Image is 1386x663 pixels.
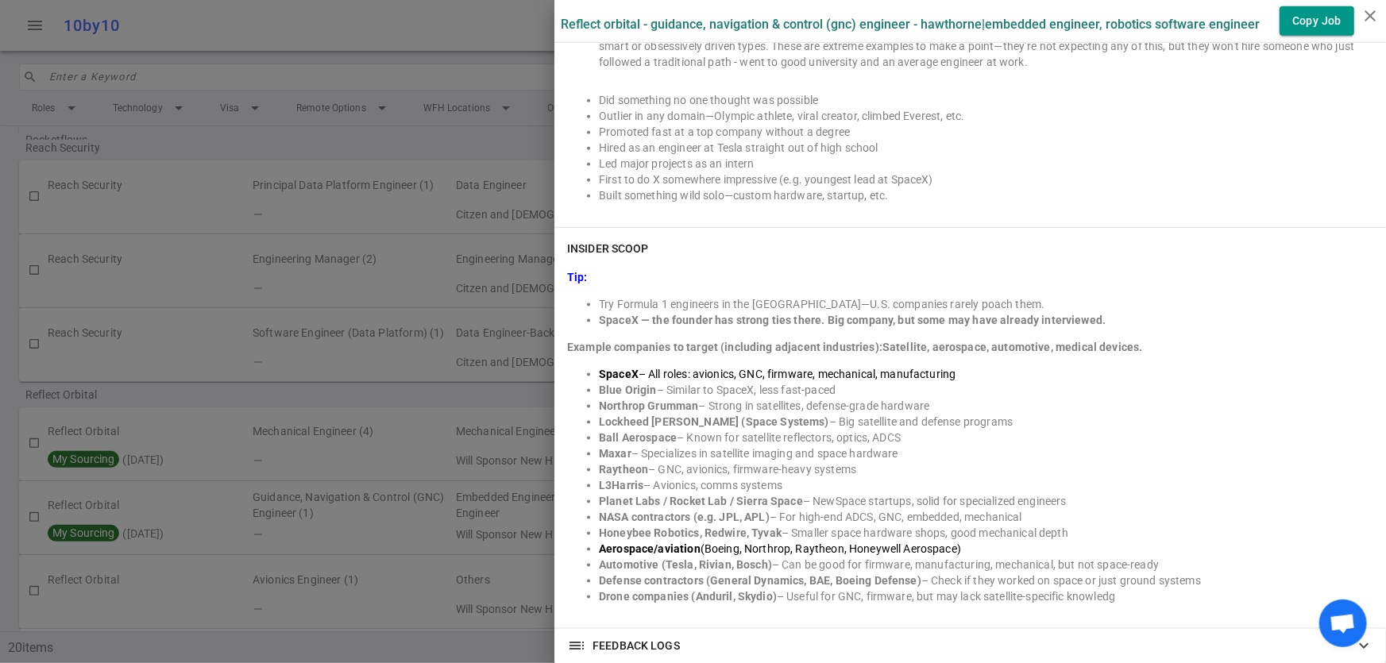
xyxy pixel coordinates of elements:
strong: SpaceX [599,368,639,380]
strong: Automotive (Tesla, Rivian, Bosch) [599,558,772,571]
span: – Smaller space hardware shops, good mechanical depth [782,526,1068,539]
span: – GNC, avionics, firmware-heavy systems [648,463,856,476]
span: – Useful for GNC, firmware, but may lack satellite-specific knowledg [777,590,1115,603]
strong: Satellite, aerospace, automotive, medical devices. [882,341,1143,353]
span: – All roles: avionics, GNC, firmware, mechanical, manufacturing [639,368,956,380]
strong: Lockheed [PERSON_NAME] (Space Systems) [599,415,829,428]
span: – NewSpace startups, solid for specialized engineers [803,495,1067,507]
li: Led major projects as an intern [599,156,1373,172]
strong: Maxar [599,447,631,460]
strong: L3Harris [599,479,643,491]
label: Reflect Orbital - Guidance, Navigation & Control (GNC) Engineer - Hawthorne | Embedded Engineer, ... [561,17,1260,32]
strong: Blue Origin [599,384,657,396]
span: (Boeing, Northrop, Raytheon, Honeywell Aerospace) [701,542,961,555]
span: – Big satellite and defense programs [829,415,1013,428]
span: – Check if they worked on space or just ground systems [921,574,1201,587]
strong: Aerospace/aviation [599,542,701,555]
li: Promoted fast at a top company without a degree [599,124,1373,140]
span: – Known for satellite reflectors, optics, ADCS [677,431,901,444]
strong: Tip: [567,271,588,283]
div: Open chat [1319,599,1367,647]
span: Try Formula 1 engineers in the [GEOGRAPHIC_DATA]—U.S. companies rarely poach them. [599,298,1044,310]
strong: Example companies to target (including adjacent industries): [567,341,882,353]
strong: SpaceX — the founder has strong ties there. Big company, but some may have already interviewed. [599,314,1106,326]
li: Built something wild solo—custom hardware, startup, etc. [599,187,1373,203]
span: – Strong in satellites, defense-grade hardware [698,399,929,412]
li: Did something no one thought was possible [599,92,1373,108]
span: expand_more [1354,637,1373,656]
i: close [1361,6,1380,25]
strong: Honeybee Robotics, Redwire, Tyvak [599,526,782,539]
li: First to do X somewhere impressive (e.g. youngest lead at SpaceX) [599,172,1373,187]
strong: Planet Labs / Rocket Lab / Sierra Space [599,495,803,507]
span: toc [567,637,586,656]
span: – Can be good for firmware, manufacturing, mechanical, but not space-ready [772,558,1159,571]
strong: Drone companies (Anduril, Skydio) [599,590,777,603]
span: – For high-end ADCS, GNC, embedded, mechanical [770,511,1022,523]
span: – Specializes in satellite imaging and space hardware [631,447,898,460]
strong: Defense contractors (General Dynamics, BAE, Boeing Defense) [599,574,921,587]
li: Hired as an engineer at Tesla straight out of high school [599,140,1373,156]
h6: INSIDER SCOOP [567,241,648,256]
strong: Northrop Grumman [599,399,698,412]
strong: Raytheon [599,463,648,476]
span: – Avionics, comms systems [643,479,782,491]
li: This is key. They want outliers—people who’ve done something exceptional, bold, or just plain une... [599,22,1373,70]
span: FEEDBACK LOGS [593,638,680,654]
li: Outlier in any domain—Olympic athlete, viral creator, climbed Everest, etc. [599,108,1373,124]
strong: NASA contractors (e.g. JPL, APL) [599,511,770,523]
strong: Ball Aerospace [599,431,677,444]
span: – Similar to SpaceX, less fast-paced [657,384,836,396]
button: Copy Job [1280,6,1354,36]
